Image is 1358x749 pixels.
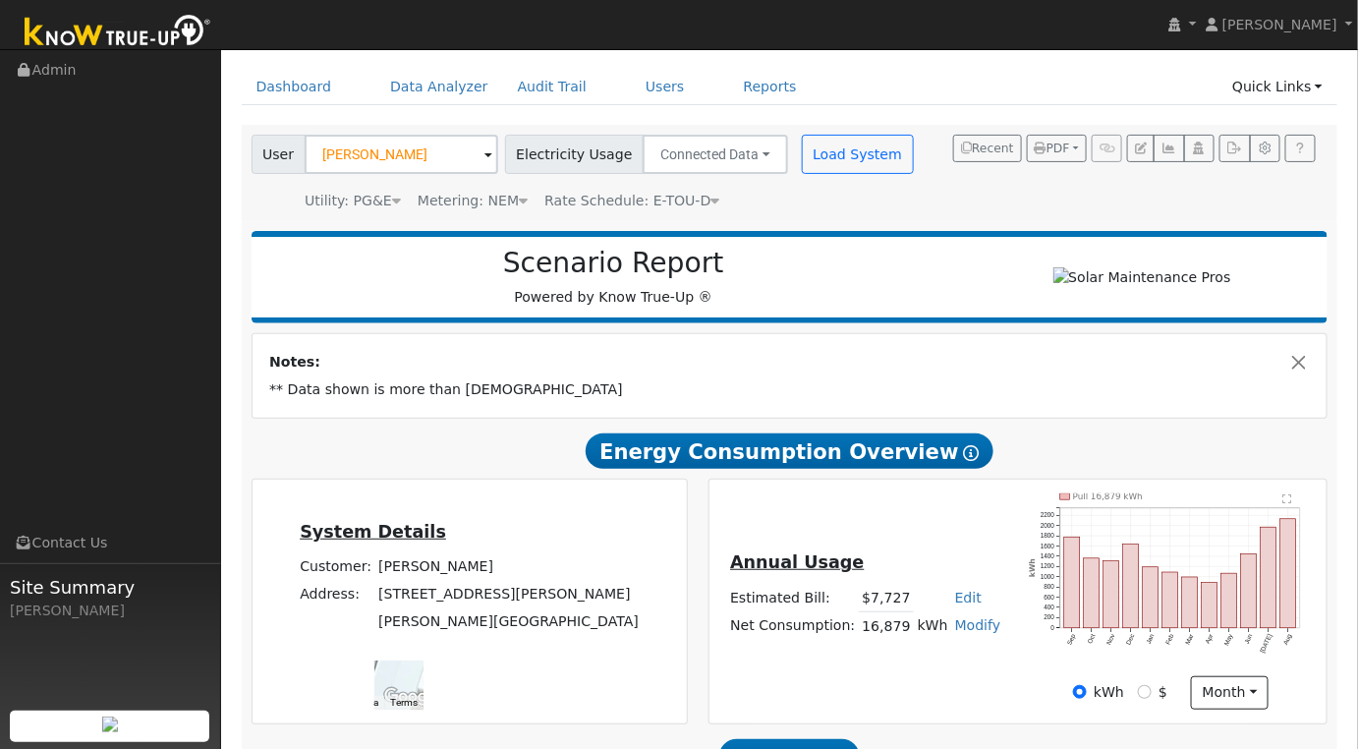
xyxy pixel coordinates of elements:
text:  [1283,494,1292,504]
text: Jan [1145,633,1156,646]
rect: onclick="" [1162,573,1178,629]
a: Quick Links [1217,69,1337,105]
rect: onclick="" [1261,528,1276,629]
a: Terms (opens in new tab) [390,697,418,708]
img: retrieve [102,717,118,732]
text: 1200 [1041,563,1055,570]
button: Login As [1184,135,1215,162]
button: Recent [953,135,1022,162]
text: Mar [1184,633,1195,647]
a: Open this area in Google Maps (opens a new window) [379,684,444,710]
strong: Notes: [269,354,320,370]
span: PDF [1035,142,1070,155]
u: System Details [300,522,446,542]
img: Know True-Up [15,11,221,55]
rect: onclick="" [1241,554,1257,629]
td: $7,727 [859,584,914,612]
button: Multi-Series Graph [1154,135,1184,162]
text: kWh [1028,559,1037,578]
input: Select a User [305,135,498,174]
text: 1600 [1041,543,1055,549]
rect: onclick="" [1084,559,1100,629]
a: Dashboard [242,69,347,105]
rect: onclick="" [1103,561,1119,629]
td: [PERSON_NAME][GEOGRAPHIC_DATA] [375,608,643,636]
rect: onclick="" [1143,568,1159,629]
td: Customer: [297,553,375,581]
text: Apr [1205,633,1217,646]
text: Oct [1086,634,1097,646]
button: PDF [1027,135,1087,162]
text: 400 [1044,605,1054,611]
rect: onclick="" [1280,519,1296,628]
button: month [1191,676,1269,710]
text: Feb [1164,633,1175,646]
td: ** Data shown is more than [DEMOGRAPHIC_DATA] [266,376,1314,404]
text: 1400 [1041,553,1055,560]
text: Dec [1125,633,1137,647]
text: 1800 [1041,533,1055,540]
rect: onclick="" [1123,545,1139,628]
text: Jun [1244,633,1255,646]
td: [PERSON_NAME] [375,553,643,581]
span: Alias: None [544,193,719,208]
div: Metering: NEM [418,191,528,211]
div: Powered by Know True-Up ® [261,247,966,308]
div: [PERSON_NAME] [10,601,210,621]
text: 800 [1044,584,1054,591]
rect: onclick="" [1202,583,1217,628]
button: Settings [1250,135,1280,162]
span: Electricity Usage [505,135,644,174]
button: Load System [802,135,914,174]
text: 1000 [1041,574,1055,581]
td: [STREET_ADDRESS][PERSON_NAME] [375,581,643,608]
img: Google [379,684,444,710]
h2: Scenario Report [271,247,955,280]
a: Audit Trail [503,69,601,105]
text: 200 [1044,614,1054,621]
a: Users [631,69,700,105]
text: 2000 [1041,523,1055,530]
label: kWh [1094,682,1124,703]
u: Annual Usage [730,552,864,572]
a: Data Analyzer [375,69,503,105]
button: Export Interval Data [1219,135,1250,162]
text: 2200 [1041,512,1055,519]
a: Help Link [1285,135,1316,162]
img: Solar Maintenance Pros [1053,267,1231,288]
text: 600 [1044,595,1054,602]
text: [DATE] [1259,634,1274,656]
text: Nov [1105,633,1117,647]
rect: onclick="" [1064,538,1080,629]
span: [PERSON_NAME] [1222,17,1337,32]
div: Utility: PG&E [305,191,401,211]
button: Close [1289,352,1310,373]
rect: onclick="" [1182,578,1198,629]
button: Connected Data [643,135,788,174]
text: May [1223,633,1236,648]
input: $ [1138,685,1152,699]
text: Sep [1066,633,1078,647]
i: Show Help [964,445,980,461]
rect: onclick="" [1221,574,1237,629]
label: $ [1159,682,1167,703]
td: kWh [914,612,951,641]
td: Estimated Bill: [727,584,859,612]
td: 16,879 [859,612,914,641]
span: User [252,135,306,174]
a: Edit [955,590,982,605]
a: Modify [955,617,1001,633]
a: Reports [729,69,812,105]
input: kWh [1073,685,1087,699]
td: Net Consumption: [727,612,859,641]
span: Energy Consumption Overview [586,433,992,469]
text: 0 [1051,625,1055,632]
text: Pull 16,879 kWh [1073,492,1143,502]
span: Site Summary [10,574,210,601]
button: Edit User [1127,135,1155,162]
td: Address: [297,581,375,608]
text: Aug [1282,633,1294,647]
